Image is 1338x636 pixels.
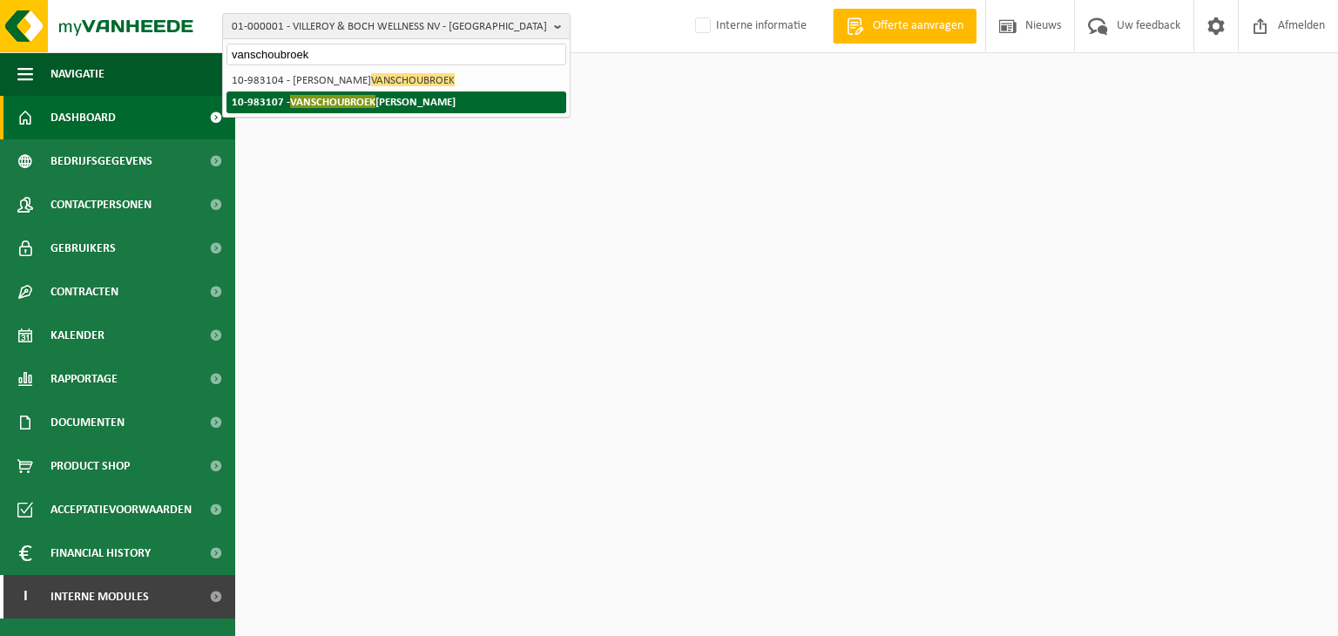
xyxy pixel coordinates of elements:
span: 01-000001 - VILLEROY & BOCH WELLNESS NV - [GEOGRAPHIC_DATA] [232,14,547,40]
span: VANSCHOUBROEK [290,95,375,108]
span: Rapportage [51,357,118,401]
span: Dashboard [51,96,116,139]
span: I [17,575,33,619]
span: Documenten [51,401,125,444]
li: 10-983104 - [PERSON_NAME] [226,70,566,91]
input: Zoeken naar gekoppelde vestigingen [226,44,566,65]
span: Contactpersonen [51,183,152,227]
span: Gebruikers [51,227,116,270]
span: Navigatie [51,52,105,96]
label: Interne informatie [692,13,807,39]
a: Offerte aanvragen [833,9,976,44]
strong: 10-983107 - [PERSON_NAME] [232,95,456,108]
span: VANSCHOUBROEK [371,73,455,86]
span: Interne modules [51,575,149,619]
span: Offerte aanvragen [868,17,968,35]
span: Acceptatievoorwaarden [51,488,192,531]
button: 01-000001 - VILLEROY & BOCH WELLNESS NV - [GEOGRAPHIC_DATA] [222,13,571,39]
span: Kalender [51,314,105,357]
span: Financial History [51,531,151,575]
span: Contracten [51,270,118,314]
span: Product Shop [51,444,130,488]
span: Bedrijfsgegevens [51,139,152,183]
